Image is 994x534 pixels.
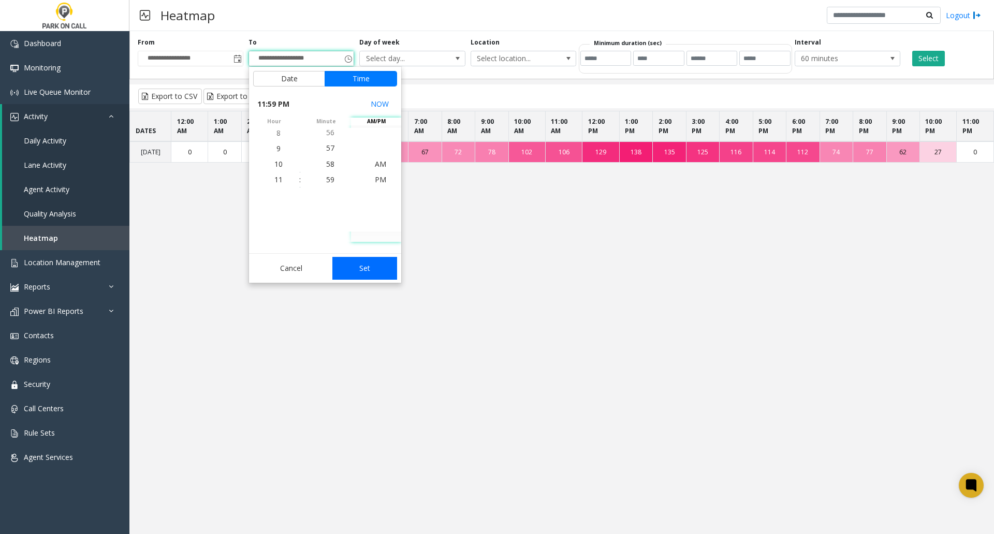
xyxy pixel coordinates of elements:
img: 'icon' [10,356,19,365]
span: Agent Activity [24,184,69,194]
button: Date tab [253,71,325,86]
img: 'icon' [10,332,19,340]
span: Agent Services [24,452,73,462]
img: 'icon' [10,381,19,389]
img: 'icon' [10,40,19,48]
th: 11:00 PM [957,111,994,142]
td: 0 [241,141,274,163]
span: Select location... [471,51,555,66]
label: From [138,38,155,47]
th: 1:00 PM [619,111,652,142]
th: 9:00 PM [886,111,919,142]
a: Daily Activity [2,128,129,153]
th: 7:00 AM [408,111,442,142]
td: 27 [919,141,956,163]
span: Monitoring [24,63,61,73]
th: 6:00 PM [786,111,820,142]
th: 11:00 AM [545,111,582,142]
span: Contacts [24,330,54,340]
span: PM [375,175,386,184]
img: 'icon' [10,308,19,316]
td: 62 [886,141,919,163]
button: Export to CSV [138,89,202,104]
span: hour [249,118,299,125]
span: Reports [24,282,50,292]
span: Toggle popup [231,51,243,66]
label: Day of week [359,38,400,47]
td: 0 [957,141,994,163]
a: Lane Activity [2,153,129,177]
span: AM/PM [351,118,401,125]
span: Power BI Reports [24,306,83,316]
label: To [248,38,257,47]
td: [DATE] [130,141,171,163]
td: 0 [208,141,241,163]
span: Rule Sets [24,428,55,438]
th: 10:00 AM [508,111,545,142]
td: 112 [786,141,820,163]
span: 8 [276,128,281,138]
span: Security [24,379,50,389]
td: 74 [820,141,853,163]
button: Select [912,51,945,66]
img: logout [973,10,981,21]
img: 'icon' [10,113,19,121]
span: Live Queue Monitor [24,87,91,97]
span: Daily Activity [24,136,66,146]
div: : [299,175,301,185]
span: Quality Analysis [24,209,76,219]
span: 11:59 PM [257,97,289,111]
th: 3:00 PM [686,111,719,142]
img: 'icon' [10,405,19,413]
td: 67 [408,141,442,163]
td: 125 [686,141,719,163]
td: 138 [619,141,652,163]
span: 10 [274,159,283,169]
th: 10:00 PM [919,111,956,142]
td: 106 [545,141,582,163]
span: 59 [326,175,334,184]
span: 60 minutes [795,51,879,66]
span: minute [301,118,351,125]
img: 'icon' [10,283,19,292]
th: 8:00 AM [442,111,475,142]
label: Location [471,38,500,47]
img: 'icon' [10,259,19,267]
a: Agent Activity [2,177,129,201]
a: Logout [946,10,981,21]
span: Dashboard [24,38,61,48]
th: 9:00 AM [475,111,508,142]
span: 9 [276,143,281,153]
button: Cancel [253,257,329,280]
th: 5:00 PM [753,111,786,142]
th: 8:00 PM [853,111,886,142]
label: Minimum duration (sec) [594,39,662,47]
td: 116 [720,141,753,163]
a: Heatmap [2,226,129,250]
th: 2:00 AM [241,111,274,142]
img: 'icon' [10,454,19,462]
span: Regions [24,355,51,365]
img: 'icon' [10,429,19,438]
th: 12:00 PM [582,111,619,142]
span: 57 [326,143,334,153]
span: Call Centers [24,403,64,413]
td: 77 [853,141,886,163]
td: 72 [442,141,475,163]
td: 0 [171,141,208,163]
th: 4:00 PM [720,111,753,142]
th: 1:00 AM [208,111,241,142]
th: 12:00 AM [171,111,208,142]
span: 58 [326,158,334,168]
img: 'icon' [10,64,19,73]
td: 129 [582,141,619,163]
span: Select day... [360,51,444,66]
img: 'icon' [10,89,19,97]
span: Toggle popup [342,51,354,66]
button: Time tab [325,71,397,86]
span: Lane Activity [24,160,66,170]
h3: Heatmap [155,3,220,28]
td: 78 [475,141,508,163]
span: Location Management [24,257,100,267]
button: Set [332,257,398,280]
